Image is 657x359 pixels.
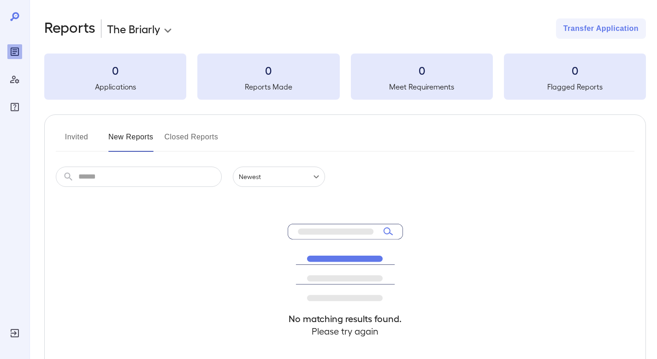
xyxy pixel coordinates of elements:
div: Log Out [7,326,22,341]
button: Closed Reports [165,130,219,152]
h5: Meet Requirements [351,81,493,92]
p: The Briarly [107,21,160,36]
h3: 0 [504,63,646,78]
h3: 0 [197,63,339,78]
summary: 0Applications0Reports Made0Meet Requirements0Flagged Reports [44,54,646,100]
div: Newest [233,167,325,187]
h5: Applications [44,81,186,92]
button: Transfer Application [556,18,646,39]
h2: Reports [44,18,95,39]
button: New Reports [108,130,154,152]
h3: 0 [44,63,186,78]
h3: 0 [351,63,493,78]
h4: Please try again [288,325,403,337]
div: Manage Users [7,72,22,87]
button: Invited [56,130,97,152]
h4: No matching results found. [288,312,403,325]
h5: Flagged Reports [504,81,646,92]
div: FAQ [7,100,22,114]
h5: Reports Made [197,81,339,92]
div: Reports [7,44,22,59]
